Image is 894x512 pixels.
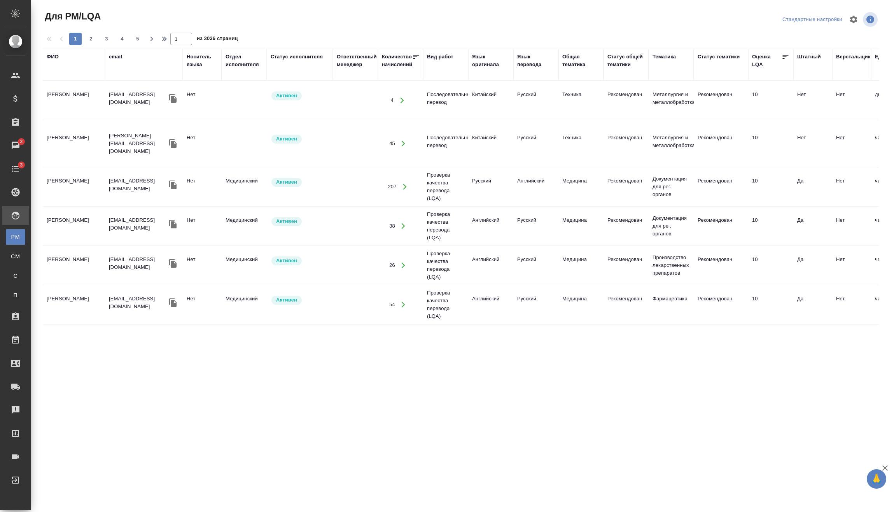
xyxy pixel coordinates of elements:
div: перевод идеальный/почти идеальный. Ни редактор, ни корректор не нужен [752,216,789,224]
div: Вид работ [427,53,453,61]
p: [EMAIL_ADDRESS][DOMAIN_NAME] [109,256,167,271]
a: 3 [2,159,29,179]
button: 2 [85,33,97,45]
td: Медицина [558,212,604,240]
td: Рекомендован [604,130,649,157]
a: С [6,268,25,284]
div: email [109,53,122,61]
td: Проверка качества перевода (LQA) [423,207,468,245]
p: [EMAIL_ADDRESS][DOMAIN_NAME] [109,177,167,193]
td: Рекомендован [694,87,748,114]
div: Верстальщик [836,53,871,61]
button: Скопировать [167,179,179,191]
span: 4 [116,35,128,43]
td: Медицинский [222,212,267,240]
div: перевод идеальный/почти идеальный. Ни редактор, ни корректор не нужен [752,256,789,263]
td: Да [793,212,832,240]
span: Настроить таблицу [844,10,863,29]
span: Для PM/LQA [43,10,101,23]
div: перевод идеальный/почти идеальный. Ни редактор, ни корректор не нужен [752,177,789,185]
td: Нет [183,173,222,200]
button: Скопировать [167,138,179,149]
p: [EMAIL_ADDRESS][DOMAIN_NAME] [109,91,167,106]
div: Штатный [797,53,821,61]
td: Рекомендован [604,291,649,318]
td: Медицина [558,291,604,318]
td: Нет [832,173,871,200]
button: Открыть работы [395,297,411,313]
td: Нет [793,130,832,157]
td: Документация для рег. органов [649,171,694,202]
div: 45 [389,140,395,147]
p: Активен [276,178,297,186]
a: П [6,288,25,303]
td: Нет [183,130,222,157]
td: Металлургия и металлобработка [649,87,694,114]
span: 3 [15,161,27,169]
td: [PERSON_NAME] [43,291,105,318]
div: split button [780,14,844,26]
div: Отдел исполнителя [226,53,263,68]
span: 5 [131,35,144,43]
div: 26 [389,261,395,269]
button: 🙏 [867,469,886,489]
td: Проверка качества перевода (LQA) [423,324,468,363]
td: Проверка качества перевода (LQA) [423,167,468,206]
td: Нет [832,87,871,114]
p: Активен [276,296,297,304]
p: [PERSON_NAME][EMAIL_ADDRESS][DOMAIN_NAME] [109,132,167,155]
td: Рекомендован [694,173,748,200]
div: Рядовой исполнитель: назначай с учетом рейтинга [271,256,329,266]
div: перевод идеальный/почти идеальный. Ни редактор, ни корректор не нужен [752,91,789,98]
td: Нет [183,252,222,279]
button: Открыть работы [395,218,411,234]
td: Английский [468,212,513,240]
button: 5 [131,33,144,45]
td: Металлургия и металлобработка [649,130,694,157]
td: [PERSON_NAME] [43,212,105,240]
div: Статус общей тематики [607,53,645,68]
td: Рекомендован [604,212,649,240]
td: Английский [468,252,513,279]
button: Открыть работы [397,179,413,195]
span: из 3036 страниц [197,34,238,45]
td: [PERSON_NAME] [43,130,105,157]
div: 54 [389,301,395,309]
td: Нет [832,130,871,157]
td: [PERSON_NAME] [43,173,105,200]
div: Статус тематики [698,53,740,61]
button: Скопировать [167,258,179,269]
td: Проверка качества перевода (LQA) [423,246,468,285]
div: Носитель языка [187,53,218,68]
p: Активен [276,217,297,225]
td: [PERSON_NAME] [43,87,105,114]
td: Нет [832,212,871,240]
a: PM [6,229,25,245]
td: [PERSON_NAME] [43,252,105,279]
div: Ответственный менеджер [337,53,377,68]
div: 4 [391,96,394,104]
div: Рядовой исполнитель: назначай с учетом рейтинга [271,91,329,101]
p: Активен [276,257,297,265]
a: CM [6,249,25,264]
td: Последовательный перевод [423,87,468,114]
td: Да [793,252,832,279]
span: CM [10,252,21,260]
div: ФИО [47,53,59,61]
span: Посмотреть информацию [863,12,879,27]
p: [EMAIL_ADDRESS][DOMAIN_NAME] [109,216,167,232]
td: Русский [513,87,558,114]
td: Да [793,173,832,200]
button: Открыть работы [394,93,410,109]
td: Нет [183,212,222,240]
td: Нет [183,291,222,318]
td: Китайский [468,87,513,114]
div: Рядовой исполнитель: назначай с учетом рейтинга [271,177,329,188]
td: Техника [558,87,604,114]
div: Тематика [653,53,676,61]
td: Медицина [558,173,604,200]
td: Рекомендован [694,252,748,279]
td: Рекомендован [694,291,748,318]
a: 2 [2,136,29,155]
p: Активен [276,135,297,143]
